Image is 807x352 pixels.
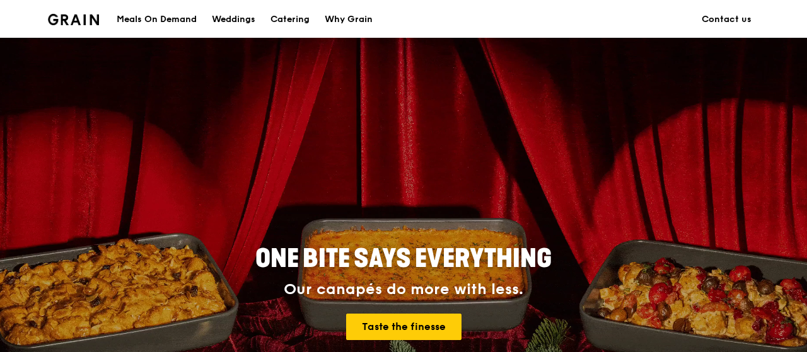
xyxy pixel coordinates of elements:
[694,1,759,38] a: Contact us
[346,314,462,340] a: Taste the finesse
[117,1,197,38] div: Meals On Demand
[255,244,552,274] span: ONE BITE SAYS EVERYTHING
[317,1,380,38] a: Why Grain
[204,1,263,38] a: Weddings
[263,1,317,38] a: Catering
[48,14,99,25] img: Grain
[270,1,310,38] div: Catering
[177,281,630,298] div: Our canapés do more with less.
[212,1,255,38] div: Weddings
[325,1,373,38] div: Why Grain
